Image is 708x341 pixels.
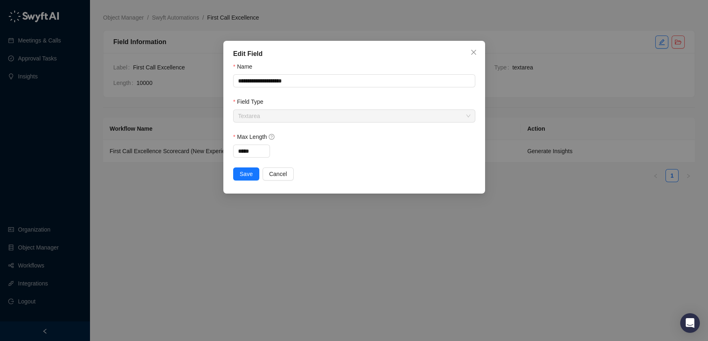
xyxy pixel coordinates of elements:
span: Cancel [269,169,287,178]
span: Save [240,169,253,178]
button: Close [467,46,480,59]
label: Name [233,62,258,71]
div: Edit Field [233,49,475,59]
label: Field Type [233,97,269,106]
label: Max Length [233,132,280,141]
button: Save [233,167,259,181]
input: Name [233,74,475,87]
div: Open Intercom Messenger [680,313,700,333]
span: close [470,49,477,56]
input: Max Length [234,145,270,157]
span: question-circle [268,134,274,140]
button: Cancel [262,167,293,181]
span: Textarea [238,110,470,122]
